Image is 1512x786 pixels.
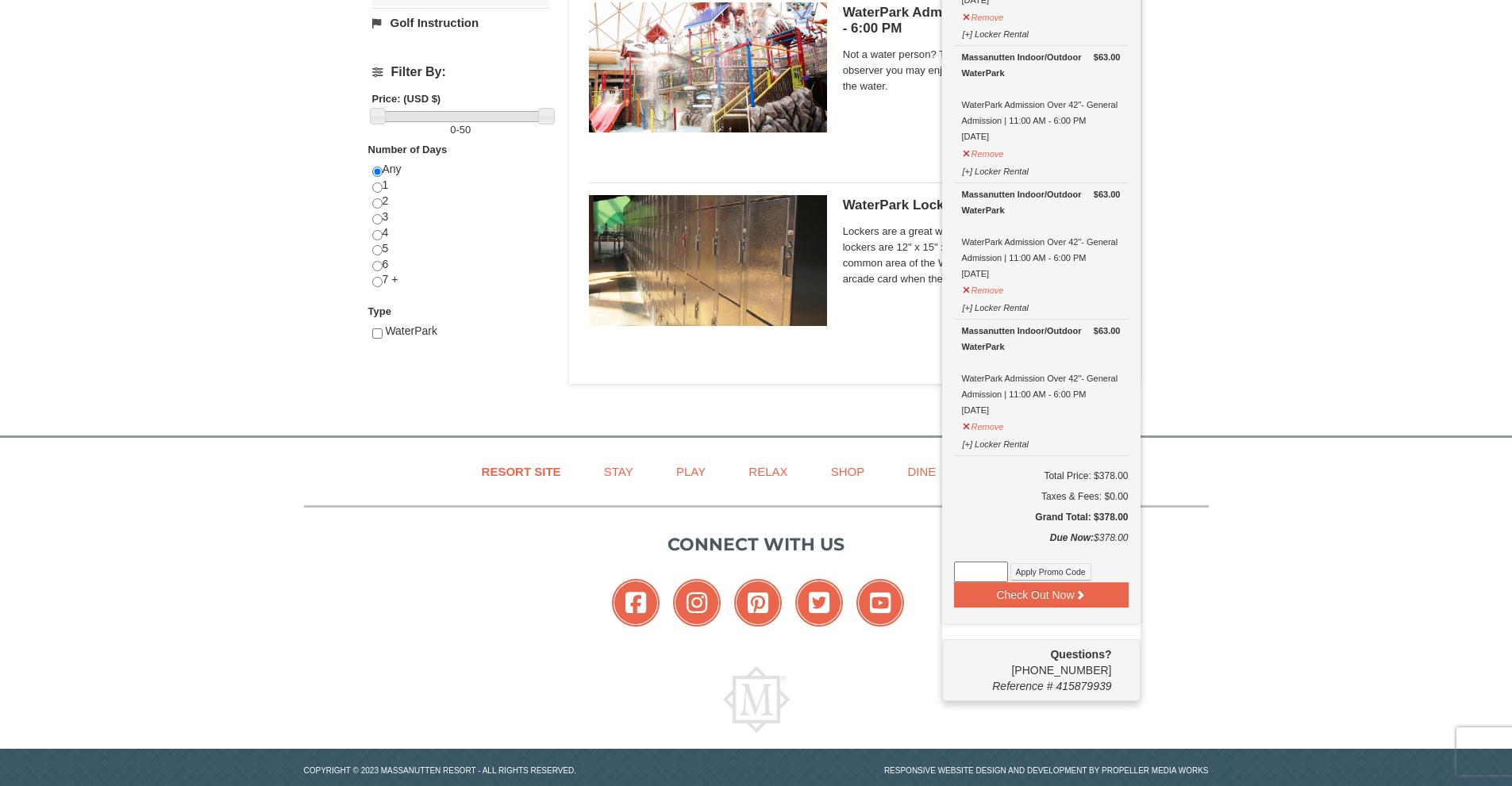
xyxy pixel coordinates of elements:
strong: Type [368,305,391,317]
h5: WaterPark Admission- Observer | 11:00 AM - 6:00 PM [843,5,1121,36]
button: [+] Locker Rental [962,22,1029,42]
a: Dine [887,454,956,489]
div: $378.00 [954,530,1129,562]
button: Check Out Now [954,582,1129,608]
button: Apply Promo Code [1010,563,1091,581]
span: Not a water person? Then this ticket is just for you. As an observer you may enjoy the WaterPark ... [843,47,1121,94]
button: Remove [962,415,1005,435]
span: 50 [460,124,471,136]
h4: Filter By: [372,65,549,79]
h5: WaterPark Locker Rental [843,197,1121,213]
div: WaterPark Admission Over 42"- General Admission | 11:00 AM - 6:00 PM [DATE] [962,49,1121,144]
a: Golf Instruction [372,8,549,37]
button: Remove [962,6,1005,25]
button: Remove [962,142,1005,162]
a: Resort Site [462,454,581,489]
p: Copyright © 2023 Massanutten Resort - All Rights Reserved. [292,765,756,776]
strong: Price: (USD $) [372,93,441,105]
span: Lockers are a great way to keep your valuables safe. The lockers are 12" x 15" x 18" in size and ... [843,224,1121,287]
img: Massanutten Resort Logo [723,666,790,733]
strong: Questions? [1050,648,1111,661]
strong: $63.00 [1094,186,1121,202]
p: Connect with us [304,531,1209,558]
a: Shop [811,454,885,489]
span: [PHONE_NUMBER] [954,646,1112,677]
div: Massanutten Indoor/Outdoor WaterPark [962,323,1121,355]
a: Stay [584,454,653,489]
strong: Number of Days [368,144,448,155]
button: Remove [962,278,1005,298]
button: [+] Locker Rental [962,296,1029,316]
button: [+] Locker Rental [962,159,1029,179]
div: Any 1 2 3 4 5 6 7 + [372,162,549,304]
img: 6619917-1005-d92ad057.png [589,195,827,325]
a: Relax [729,454,807,489]
span: Reference # [992,680,1052,692]
img: 6619917-744-d8335919.jpg [589,2,827,132]
a: Responsive website design and development by Propeller Media Works [884,766,1209,775]
strong: Due Now: [1050,532,1094,543]
div: WaterPark Admission Over 42"- General Admission | 11:00 AM - 6:00 PM [DATE] [962,323,1121,418]
div: Massanutten Indoor/Outdoor WaterPark [962,49,1121,81]
span: 415879939 [1056,680,1111,692]
h6: Total Price: $378.00 [954,468,1129,484]
div: Taxes & Fees: $0.00 [954,489,1129,504]
span: 0 [450,124,456,136]
span: WaterPark [385,324,437,337]
div: Massanutten Indoor/Outdoor WaterPark [962,186,1121,218]
div: WaterPark Admission Over 42"- General Admission | 11:00 AM - 6:00 PM [DATE] [962,186,1121,282]
label: - [372,122,549,138]
h5: Grand Total: $378.00 [954,509,1129,525]
a: Play [656,454,725,489]
strong: $63.00 [1094,323,1121,339]
button: [+] Locker Rental [962,432,1029,452]
strong: $63.00 [1094,49,1121,65]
